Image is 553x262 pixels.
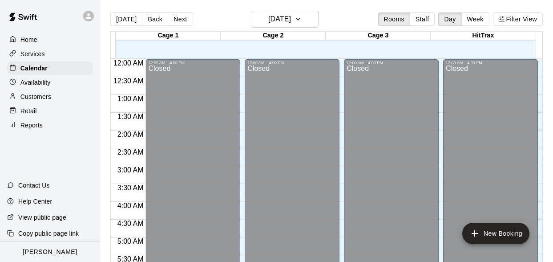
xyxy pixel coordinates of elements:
a: Services [7,47,93,61]
div: HitTrax [431,32,536,40]
button: add [462,223,529,244]
p: Help Center [18,197,52,206]
p: Services [20,49,45,58]
span: 12:00 AM [111,59,146,67]
button: Week [461,12,489,26]
span: 1:00 AM [115,95,146,102]
span: 3:00 AM [115,166,146,174]
button: Filter View [493,12,543,26]
a: Home [7,33,93,46]
button: [DATE] [252,11,319,28]
button: Back [142,12,168,26]
p: Copy public page link [18,229,79,238]
p: Retail [20,106,37,115]
p: Customers [20,92,51,101]
span: 2:30 AM [115,148,146,156]
p: Contact Us [18,181,50,190]
div: 12:00 AM – 4:00 PM [148,61,238,65]
button: Staff [410,12,435,26]
a: Availability [7,76,93,89]
div: Cage 2 [221,32,326,40]
span: 2:00 AM [115,131,146,138]
div: Cage 3 [326,32,431,40]
p: Reports [20,121,43,130]
a: Customers [7,90,93,103]
div: Cage 1 [116,32,221,40]
h6: [DATE] [268,13,291,25]
a: Calendar [7,61,93,75]
div: 12:00 AM – 4:00 PM [347,61,436,65]
p: [PERSON_NAME] [23,247,77,257]
div: 12:00 AM – 4:00 PM [247,61,337,65]
div: 12:00 AM – 4:00 PM [446,61,535,65]
span: 1:30 AM [115,113,146,120]
a: Reports [7,119,93,132]
span: 3:30 AM [115,184,146,192]
button: Next [168,12,193,26]
p: View public page [18,213,66,222]
span: 12:30 AM [111,77,146,85]
button: Rooms [378,12,410,26]
span: 4:30 AM [115,220,146,227]
p: Availability [20,78,51,87]
button: [DATE] [110,12,142,26]
span: 4:00 AM [115,202,146,209]
span: 5:00 AM [115,237,146,245]
a: Retail [7,104,93,118]
button: Day [438,12,461,26]
p: Home [20,35,37,44]
p: Calendar [20,64,48,73]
